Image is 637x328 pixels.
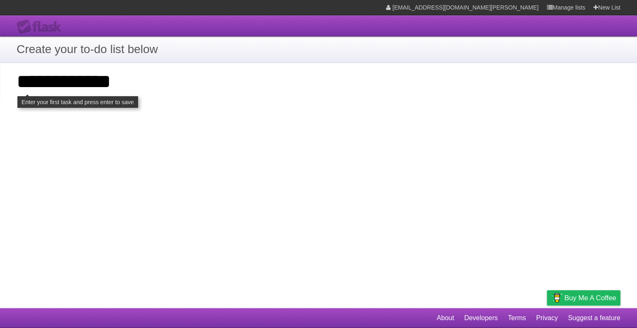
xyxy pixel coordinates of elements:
a: Buy me a coffee [547,290,620,306]
a: Suggest a feature [568,310,620,326]
a: Developers [464,310,498,326]
span: Buy me a coffee [564,291,616,305]
h1: Create your to-do list below [17,41,620,58]
a: Privacy [536,310,558,326]
img: Buy me a coffee [551,291,562,305]
a: Terms [508,310,526,326]
div: Flask [17,19,66,34]
a: About [437,310,454,326]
